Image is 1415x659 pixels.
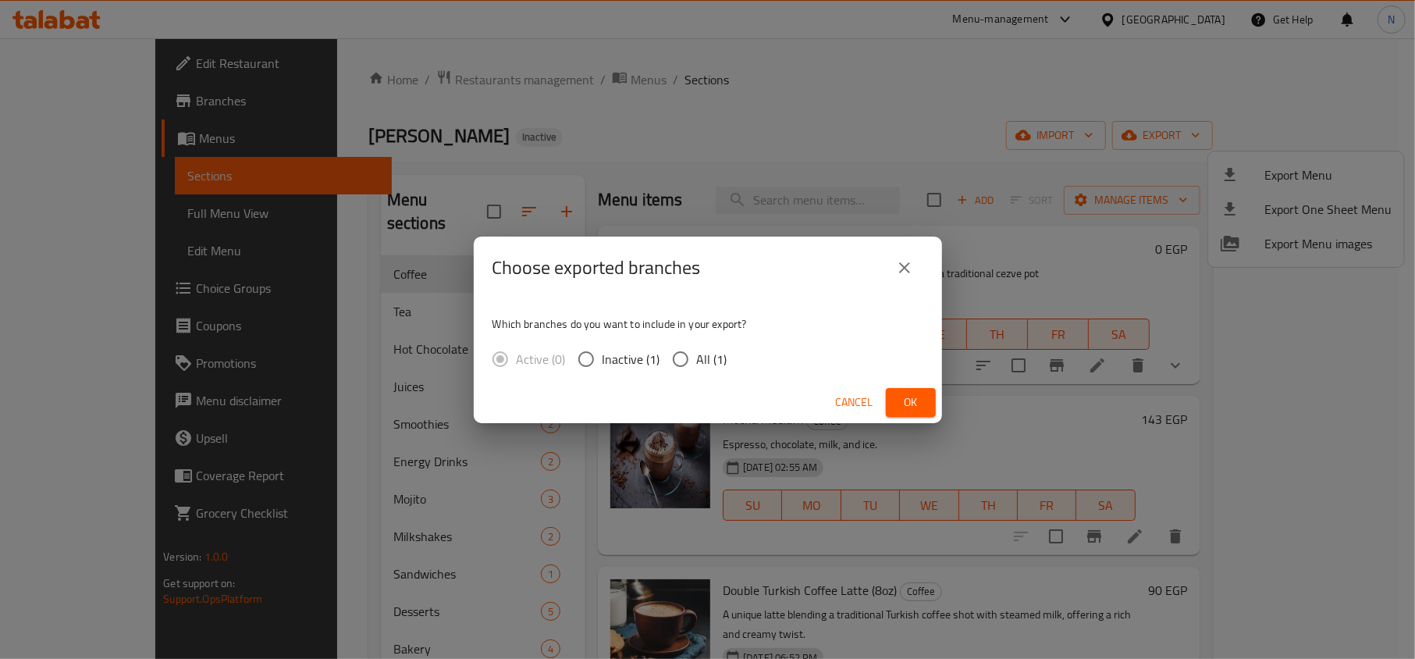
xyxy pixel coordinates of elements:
[492,316,923,332] p: Which branches do you want to include in your export?
[898,393,923,412] span: Ok
[830,388,880,417] button: Cancel
[886,388,936,417] button: Ok
[886,249,923,287] button: close
[517,350,566,369] span: Active (0)
[836,393,873,412] span: Cancel
[492,255,701,280] h2: Choose exported branches
[603,350,660,369] span: Inactive (1)
[697,350,727,369] span: All (1)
